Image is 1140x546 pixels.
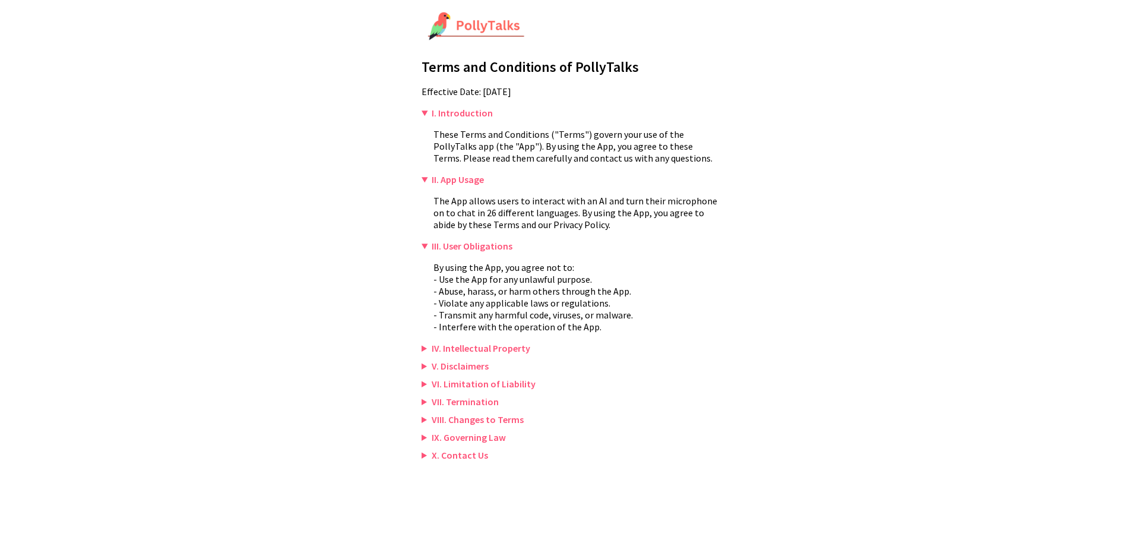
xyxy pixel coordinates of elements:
[433,195,718,231] p: The App allows users to interact with an AI and turn their microphone on to chat in 26 different ...
[422,396,718,408] summary: VII. Termination
[422,240,718,252] summary: III. User Obligations
[422,378,718,390] summary: VI. Limitation of Liability
[422,342,718,354] summary: IV. Intellectual Property
[422,431,718,443] summary: IX. Governing Law
[422,58,718,76] h1: Terms and Conditions of PollyTalks
[427,12,525,42] img: PollyTalks Logo
[422,86,718,97] p: Effective Date: [DATE]
[433,128,718,164] p: These Terms and Conditions ("Terms") govern your use of the PollyTalks app (the "App"). By using ...
[422,173,718,185] summary: II. App Usage
[422,414,718,425] summary: VIII. Changes to Terms
[422,107,718,119] summary: I. Introduction
[422,449,718,461] summary: X. Contact Us
[433,261,718,333] p: By using the App, you agree not to: - Use the App for any unlawful purpose. - Abuse, harass, or h...
[422,360,718,372] summary: V. Disclaimers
